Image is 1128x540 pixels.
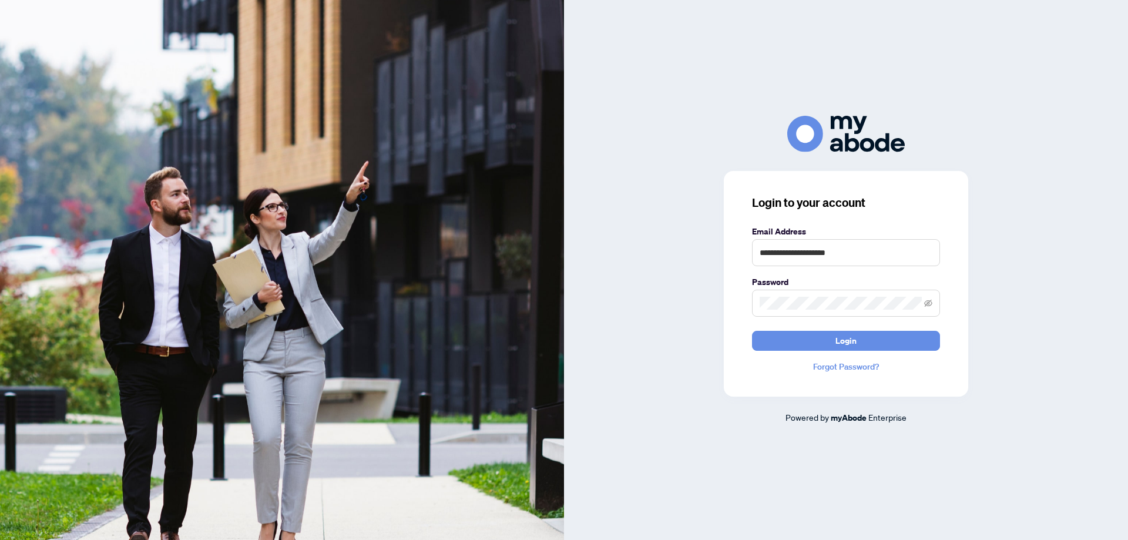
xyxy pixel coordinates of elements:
[752,194,940,211] h3: Login to your account
[924,299,932,307] span: eye-invisible
[835,331,857,350] span: Login
[831,411,867,424] a: myAbode
[752,331,940,351] button: Login
[752,360,940,373] a: Forgot Password?
[787,116,905,152] img: ma-logo
[752,276,940,289] label: Password
[868,412,907,422] span: Enterprise
[752,225,940,238] label: Email Address
[785,412,829,422] span: Powered by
